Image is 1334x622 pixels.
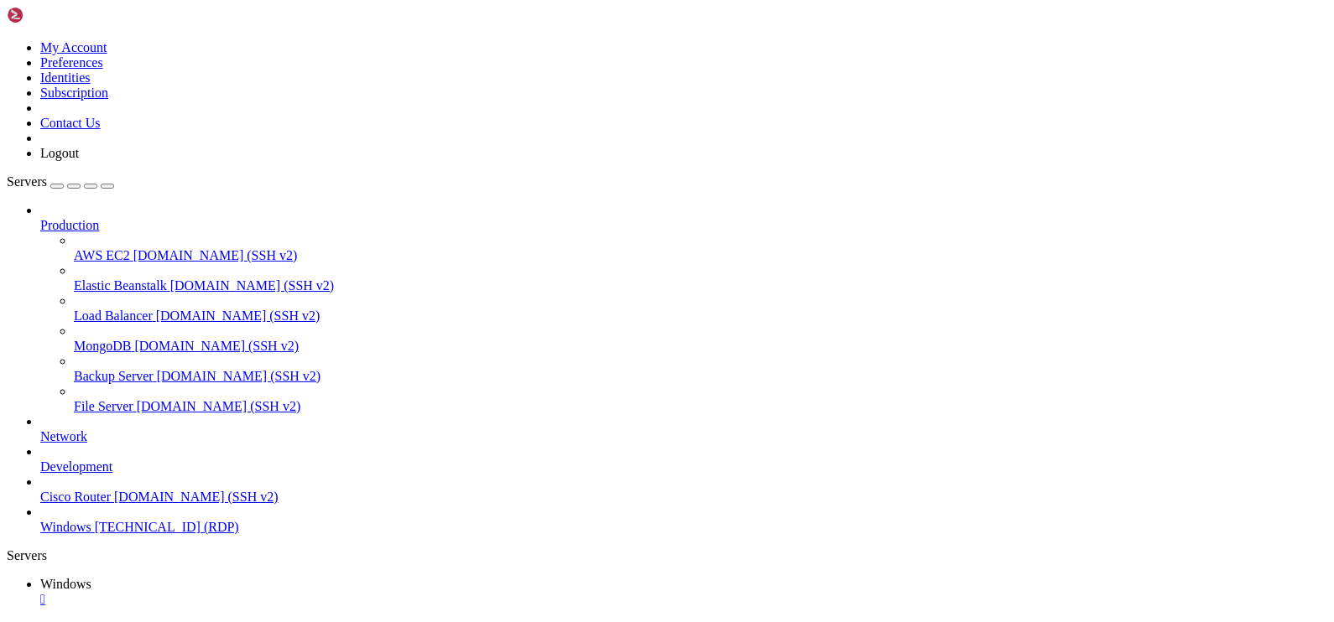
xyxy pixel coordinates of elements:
li: MongoDB [DOMAIN_NAME] (SSH v2) [74,324,1327,354]
span: File Server [74,399,133,413]
li: Cisco Router [DOMAIN_NAME] (SSH v2) [40,474,1327,505]
a: Subscription [40,86,108,100]
a: Network [40,429,1327,444]
a: Production [40,218,1327,233]
span: [DOMAIN_NAME] (SSH v2) [133,248,298,262]
a: Preferences [40,55,103,70]
a: Elastic Beanstalk [DOMAIN_NAME] (SSH v2) [74,278,1327,293]
a: Logout [40,146,79,160]
span: Production [40,218,99,232]
span: [DOMAIN_NAME] (SSH v2) [156,308,320,323]
span: Windows [40,577,91,591]
li: Development [40,444,1327,474]
a: Servers [7,174,114,189]
a: File Server [DOMAIN_NAME] (SSH v2) [74,399,1327,414]
a: Load Balancer [DOMAIN_NAME] (SSH v2) [74,308,1327,324]
span: Network [40,429,87,443]
li: Network [40,414,1327,444]
a: Contact Us [40,116,101,130]
span: Servers [7,174,47,189]
span: MongoDB [74,339,131,353]
span: [DOMAIN_NAME] (SSH v2) [114,490,279,504]
span: Cisco Router [40,490,111,504]
li: File Server [DOMAIN_NAME] (SSH v2) [74,384,1327,414]
li: Production [40,203,1327,414]
span: [DOMAIN_NAME] (SSH v2) [170,278,335,293]
a: Windows [40,577,1327,607]
a: MongoDB [DOMAIN_NAME] (SSH v2) [74,339,1327,354]
li: Backup Server [DOMAIN_NAME] (SSH v2) [74,354,1327,384]
span: [DOMAIN_NAME] (SSH v2) [157,369,321,383]
a: AWS EC2 [DOMAIN_NAME] (SSH v2) [74,248,1327,263]
a:  [40,592,1327,607]
a: Identities [40,70,91,85]
a: My Account [40,40,107,54]
span: [DOMAIN_NAME] (SSH v2) [137,399,301,413]
span: Development [40,459,112,474]
a: Backup Server [DOMAIN_NAME] (SSH v2) [74,369,1327,384]
span: Elastic Beanstalk [74,278,167,293]
li: Windows [TECHNICAL_ID] (RDP) [40,505,1327,535]
a: Cisco Router [DOMAIN_NAME] (SSH v2) [40,490,1327,505]
li: AWS EC2 [DOMAIN_NAME] (SSH v2) [74,233,1327,263]
span: [DOMAIN_NAME] (SSH v2) [134,339,299,353]
a: Windows [TECHNICAL_ID] (RDP) [40,520,1327,535]
a: Development [40,459,1327,474]
span: Backup Server [74,369,154,383]
span: [TECHNICAL_ID] (RDP) [95,520,239,534]
span: Windows [40,520,91,534]
li: Elastic Beanstalk [DOMAIN_NAME] (SSH v2) [74,263,1327,293]
span: AWS EC2 [74,248,130,262]
img: Shellngn [7,7,103,23]
div: Servers [7,548,1327,563]
span: Load Balancer [74,308,153,323]
li: Load Balancer [DOMAIN_NAME] (SSH v2) [74,293,1327,324]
